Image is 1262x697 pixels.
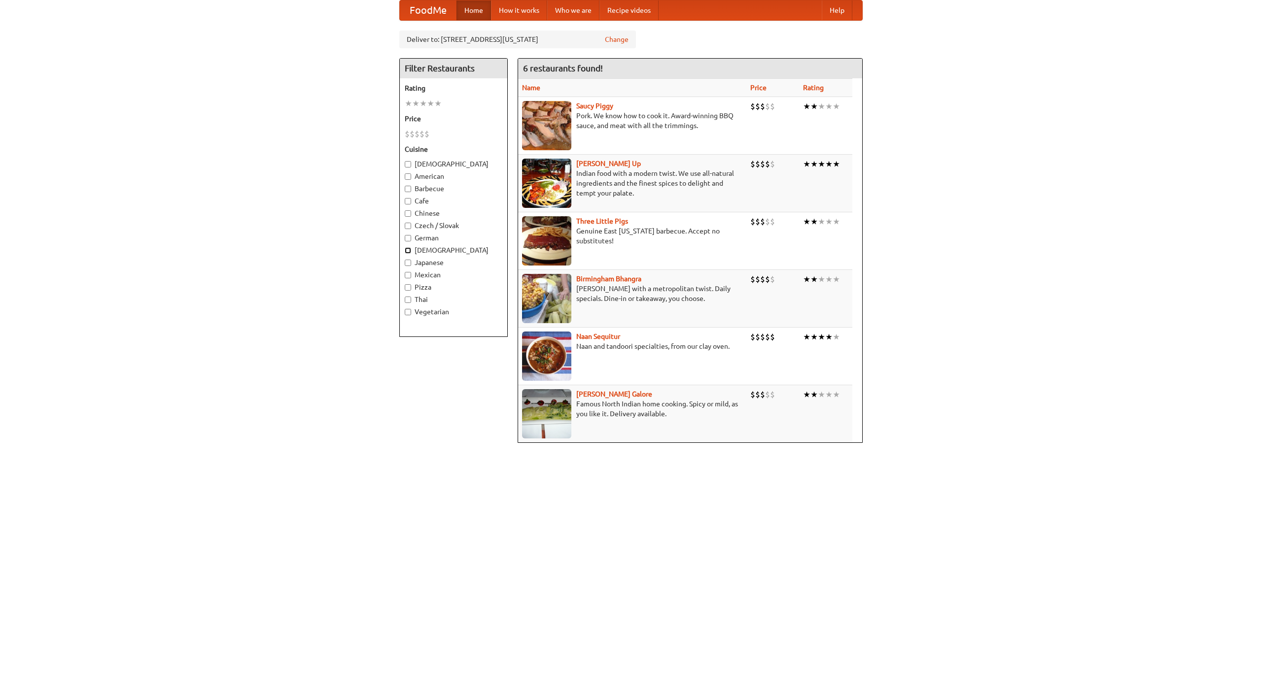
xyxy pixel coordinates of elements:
[522,389,571,438] img: currygalore.jpg
[547,0,599,20] a: Who we are
[405,221,502,231] label: Czech / Slovak
[405,161,411,167] input: [DEMOGRAPHIC_DATA]
[415,129,420,139] li: $
[760,274,765,285] li: $
[755,332,760,342] li: $
[405,173,411,180] input: American
[803,216,810,227] li: ★
[760,101,765,112] li: $
[576,275,641,283] a: Birmingham Bhangra
[405,247,411,254] input: [DEMOGRAPHIC_DATA]
[400,0,456,20] a: FoodMe
[405,184,502,194] label: Barbecue
[825,332,833,342] li: ★
[522,111,742,131] p: Pork. We know how to cook it. Award-winning BBQ sauce, and meat with all the trimmings.
[765,159,770,169] li: $
[770,274,775,285] li: $
[405,223,411,229] input: Czech / Slovak
[825,159,833,169] li: ★
[810,274,818,285] li: ★
[755,159,760,169] li: $
[803,84,824,92] a: Rating
[760,332,765,342] li: $
[405,295,502,304] label: Thai
[803,101,810,112] li: ★
[803,332,810,342] li: ★
[405,114,502,124] h5: Price
[522,159,571,208] img: curryup.jpg
[576,102,613,110] b: Saucy Piggy
[833,101,840,112] li: ★
[825,216,833,227] li: ★
[818,389,825,400] li: ★
[765,274,770,285] li: $
[765,389,770,400] li: $
[750,216,755,227] li: $
[523,64,603,73] ng-pluralize: 6 restaurants found!
[750,84,767,92] a: Price
[576,160,641,167] a: [PERSON_NAME] Up
[750,332,755,342] li: $
[522,274,571,323] img: bhangra.jpg
[818,332,825,342] li: ★
[833,274,840,285] li: ★
[405,196,502,206] label: Cafe
[405,260,411,266] input: Japanese
[770,332,775,342] li: $
[760,216,765,227] li: $
[410,129,415,139] li: $
[405,282,502,292] label: Pizza
[803,159,810,169] li: ★
[770,159,775,169] li: $
[405,83,502,93] h5: Rating
[522,284,742,303] p: [PERSON_NAME] with a metropolitan twist. Daily specials. Dine-in or takeaway, you choose.
[750,274,755,285] li: $
[818,274,825,285] li: ★
[750,389,755,400] li: $
[405,129,410,139] li: $
[818,216,825,227] li: ★
[755,101,760,112] li: $
[576,332,620,340] a: Naan Sequitur
[765,101,770,112] li: $
[810,159,818,169] li: ★
[770,389,775,400] li: $
[750,101,755,112] li: $
[405,233,502,243] label: German
[405,144,502,154] h5: Cuisine
[405,171,502,181] label: American
[599,0,659,20] a: Recipe videos
[405,309,411,315] input: Vegetarian
[833,159,840,169] li: ★
[405,258,502,267] label: Japanese
[405,284,411,291] input: Pizza
[522,341,742,351] p: Naan and tandoori specialties, from our clay oven.
[760,389,765,400] li: $
[405,245,502,255] label: [DEMOGRAPHIC_DATA]
[576,390,652,398] b: [PERSON_NAME] Galore
[810,216,818,227] li: ★
[405,272,411,278] input: Mexican
[420,129,424,139] li: $
[810,101,818,112] li: ★
[825,274,833,285] li: ★
[750,159,755,169] li: $
[522,168,742,198] p: Indian food with a modern twist. We use all-natural ingredients and the finest spices to delight ...
[522,84,540,92] a: Name
[405,208,502,218] label: Chinese
[405,235,411,241] input: German
[765,216,770,227] li: $
[405,159,502,169] label: [DEMOGRAPHIC_DATA]
[803,389,810,400] li: ★
[825,101,833,112] li: ★
[412,98,420,109] li: ★
[491,0,547,20] a: How it works
[755,216,760,227] li: $
[456,0,491,20] a: Home
[833,216,840,227] li: ★
[522,399,742,419] p: Famous North Indian home cooking. Spicy or mild, as you like it. Delivery available.
[760,159,765,169] li: $
[522,226,742,246] p: Genuine East [US_STATE] barbecue. Accept no substitutes!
